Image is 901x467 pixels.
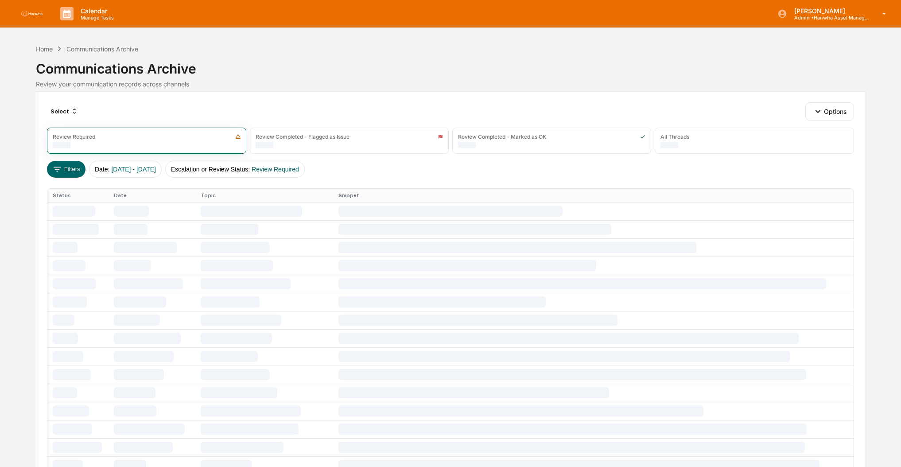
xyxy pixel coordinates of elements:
[805,102,854,120] button: Options
[256,133,350,140] div: Review Completed - Flagged as Issue
[660,133,689,140] div: All Threads
[36,45,53,53] div: Home
[36,54,865,77] div: Communications Archive
[235,134,241,140] img: icon
[458,133,546,140] div: Review Completed - Marked as OK
[47,161,85,178] button: Filters
[333,189,854,202] th: Snippet
[111,166,156,173] span: [DATE] - [DATE]
[36,80,865,88] div: Review your communication records across channels
[787,15,870,21] p: Admin • Hanwha Asset Management ([GEOGRAPHIC_DATA]) Ltd.
[89,161,162,178] button: Date:[DATE] - [DATE]
[165,161,305,178] button: Escalation or Review Status:Review Required
[47,104,82,118] div: Select
[109,189,195,202] th: Date
[195,189,333,202] th: Topic
[66,45,138,53] div: Communications Archive
[252,166,299,173] span: Review Required
[74,15,118,21] p: Manage Tasks
[438,134,443,140] img: icon
[74,7,118,15] p: Calendar
[787,7,870,15] p: [PERSON_NAME]
[640,134,645,140] img: icon
[21,11,43,16] img: logo
[47,189,109,202] th: Status
[53,133,95,140] div: Review Required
